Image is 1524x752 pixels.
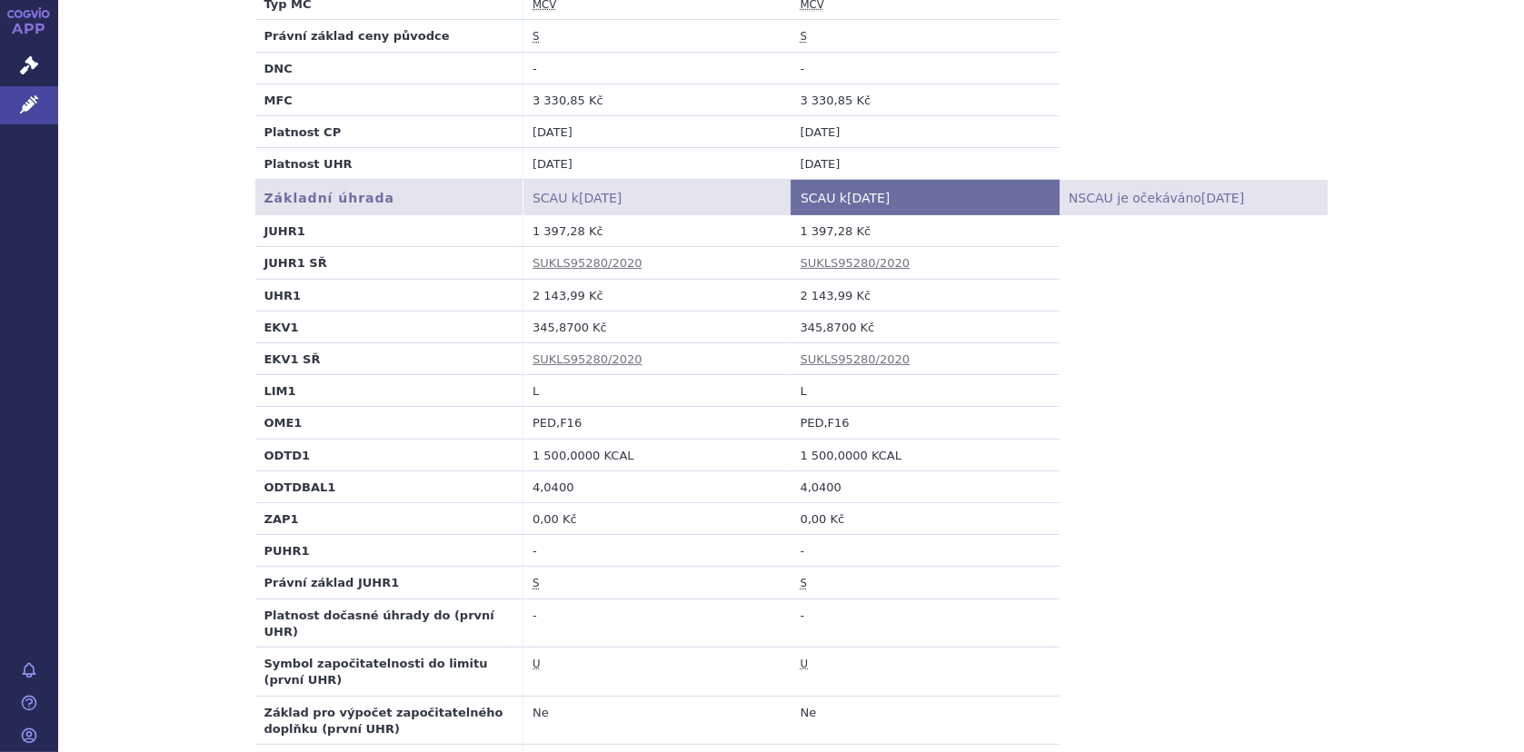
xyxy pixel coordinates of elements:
td: 1 397,28 Kč [792,215,1060,247]
td: - [792,599,1060,647]
strong: Právní základ ceny původce [264,29,450,43]
span: [DATE] [1201,191,1244,205]
td: L [792,375,1060,407]
strong: LIM1 [264,384,296,398]
td: [DATE] [792,116,1060,148]
strong: OME1 [264,416,303,430]
td: L [523,375,792,407]
strong: EKV1 [264,321,299,334]
td: 2 143,99 Kč [792,279,1060,311]
td: 345,8700 Kč [523,311,792,342]
strong: ODTDBAL1 [264,480,336,494]
th: SCAU k [523,180,792,215]
strong: Platnost dočasné úhrady do (první UHR) [264,609,494,638]
td: Ne [792,696,1060,744]
strong: Základ pro výpočet započitatelného doplňku (první UHR) [264,706,503,736]
td: 0,00 Kč [792,503,1060,535]
abbr: některý přípravek ve skupině (stejná ATC + stejná cesta podání) je plně hrazen [533,658,541,671]
td: 4,0400 [523,470,792,502]
strong: Právní základ JUHR1 [264,576,400,589]
strong: UHR1 [264,289,302,302]
strong: MFC [264,94,293,107]
a: SUKLS95280/2020 [533,352,642,366]
td: - [792,52,1060,84]
strong: ZAP1 [264,512,299,526]
td: [DATE] [523,116,792,148]
td: - [523,52,792,84]
a: SUKLS95280/2020 [801,352,911,366]
strong: Platnost UHR [264,157,353,171]
strong: JUHR1 [264,224,305,238]
td: 1 500,0000 KCAL [523,439,792,470]
abbr: některý přípravek ve skupině (stejná ATC + stejná cesta podání) je plně hrazen [801,658,809,671]
abbr: stanovena nebo změněna ve správním řízení podle zákona č. 48/1997 Sb. ve znění účinném od 1.1.2008 [801,577,807,590]
strong: Platnost CP [264,125,342,139]
abbr: stanovena nebo změněna ve správním řízení podle zákona č. 48/1997 Sb. ve znění účinném od 1.1.2008 [533,577,539,590]
abbr: stanovena nebo změněna ve správním řízení podle zákona č. 48/1997 Sb. ve znění účinném od 1.1.2008 [533,30,539,44]
th: NSCAU je očekáváno [1060,180,1328,215]
span: [DATE] [847,191,890,205]
a: SUKLS95280/2020 [801,256,911,270]
th: SCAU k [792,180,1060,215]
td: 0,00 Kč [523,503,792,535]
td: 345,8700 Kč [792,311,1060,342]
td: 4,0400 [792,470,1060,502]
a: SUKLS95280/2020 [533,256,642,270]
td: 3 330,85 Kč [523,84,792,115]
strong: EKV1 SŘ [264,352,321,366]
th: Základní úhrada [255,180,523,215]
td: PED,F16 [523,407,792,439]
td: - [523,535,792,567]
td: Ne [523,696,792,744]
td: 2 143,99 Kč [523,279,792,311]
td: 3 330,85 Kč [792,84,1060,115]
strong: ODTD1 [264,449,311,462]
strong: JUHR1 SŘ [264,256,327,270]
strong: Symbol započitatelnosti do limitu (první UHR) [264,657,488,687]
td: 1 397,28 Kč [523,215,792,247]
span: [DATE] [579,191,622,205]
abbr: stanovena nebo změněna ve správním řízení podle zákona č. 48/1997 Sb. ve znění účinném od 1.1.2008 [801,30,807,44]
td: - [792,535,1060,567]
strong: DNC [264,62,293,75]
td: 1 500,0000 KCAL [792,439,1060,470]
td: [DATE] [792,148,1060,180]
strong: PUHR1 [264,544,310,558]
td: PED,F16 [792,407,1060,439]
td: [DATE] [523,148,792,180]
td: - [523,599,792,647]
